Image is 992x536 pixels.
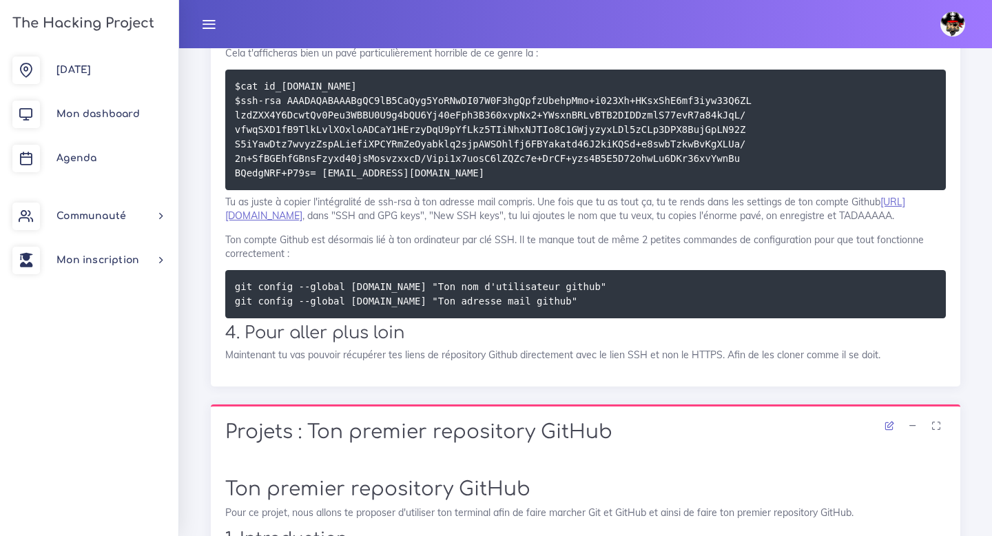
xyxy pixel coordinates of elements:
span: Mon dashboard [56,109,140,119]
a: [URL][DOMAIN_NAME] [225,196,905,222]
h3: The Hacking Project [8,16,154,31]
img: avatar [940,12,965,37]
h1: Projets : Ton premier repository GitHub [225,421,946,444]
span: Communauté [56,211,126,221]
h1: Ton premier repository GitHub [225,478,946,502]
p: Tu as juste à copier l'intégralité de ssh-rsa à ton adresse mail compris. Une fois que tu as tout... [225,195,946,223]
p: Maintenant tu vas pouvoir récupérer tes liens de répository Github directement avec le lien SSH e... [225,348,946,362]
span: Mon inscription [56,255,139,265]
p: Pour ce projet, nous allons te proposer d'utiliser ton terminal afin de faire marcher Git et GitH... [225,506,946,519]
h2: 4. Pour aller plus loin [225,323,946,343]
span: Agenda [56,153,96,163]
code: $cat id_[DOMAIN_NAME] $ssh-rsa AAADAQABAAABgQC9lB5CaQyg5YoRNwDI07W0F3hgQpfzUbehpMmo+i023Xh+HKsxSh... [235,79,752,181]
p: Ton compte Github est désormais lié à ton ordinateur par clé SSH. Il te manque tout de même 2 pet... [225,233,946,261]
p: Cela t'afficheras bien un pavé particulièrement horrible de ce genre la : [225,46,946,60]
code: git config --global [DOMAIN_NAME] "Ton nom d'utilisateur github" git config --global [DOMAIN_NAME... [235,279,606,309]
span: [DATE] [56,65,91,75]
